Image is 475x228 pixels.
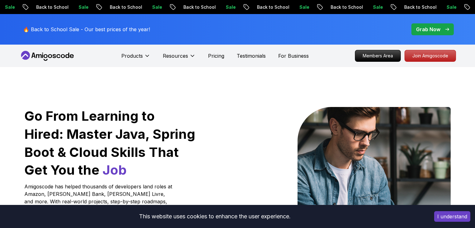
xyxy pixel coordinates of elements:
p: Members Area [355,50,400,61]
p: Back to School [103,4,146,10]
p: Back to School [177,4,219,10]
p: Join Amigoscode [405,50,456,61]
p: Sale [293,4,313,10]
p: Back to School [324,4,366,10]
p: Back to School [398,4,440,10]
button: Products [121,52,150,65]
a: Pricing [208,52,224,60]
a: Members Area [355,50,401,62]
a: Join Amigoscode [405,50,456,62]
p: Amigoscode has helped thousands of developers land roles at Amazon, [PERSON_NAME] Bank, [PERSON_N... [24,183,174,220]
a: Testimonials [237,52,266,60]
span: Job [103,162,127,178]
p: Sale [366,4,386,10]
p: Grab Now [416,26,440,33]
p: Back to School [30,4,72,10]
p: Resources [163,52,188,60]
p: Sale [72,4,92,10]
button: Resources [163,52,196,65]
div: This website uses cookies to enhance the user experience. [5,210,425,223]
a: For Business [278,52,309,60]
p: 🔥 Back to School Sale - Our best prices of the year! [23,26,150,33]
p: Sale [146,4,166,10]
p: Sale [219,4,239,10]
p: Back to School [250,4,293,10]
p: Products [121,52,143,60]
h1: Go From Learning to Hired: Master Java, Spring Boot & Cloud Skills That Get You the [24,107,196,179]
p: Sale [440,4,460,10]
button: Accept cookies [434,211,470,222]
